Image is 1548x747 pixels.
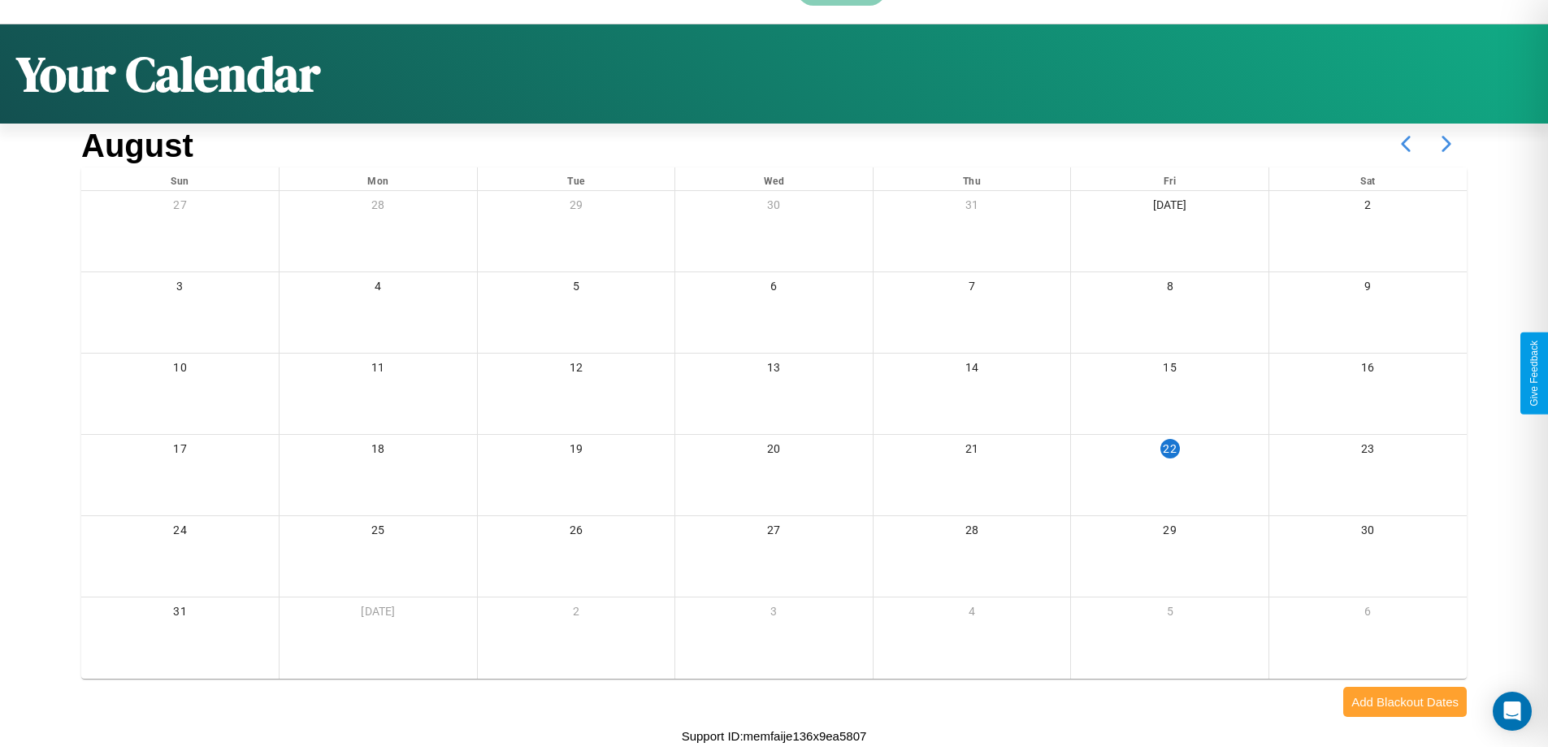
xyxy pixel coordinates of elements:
div: 2 [1269,191,1467,224]
div: 31 [81,597,279,631]
div: 28 [280,191,477,224]
div: 20 [675,435,873,468]
div: 2 [478,597,675,631]
div: 4 [874,597,1071,631]
div: 26 [478,516,675,549]
div: 25 [280,516,477,549]
div: 17 [81,435,279,468]
div: 29 [478,191,675,224]
div: Mon [280,167,477,190]
div: Sat [1269,167,1467,190]
div: 4 [280,272,477,306]
div: [DATE] [1071,191,1268,224]
div: 29 [1071,516,1268,549]
div: 30 [1269,516,1467,549]
p: Support ID: memfaije136x9ea5807 [682,725,867,747]
div: 19 [478,435,675,468]
div: [DATE] [280,597,477,631]
div: 27 [81,191,279,224]
div: 24 [81,516,279,549]
div: 12 [478,354,675,387]
div: Thu [874,167,1071,190]
div: 8 [1071,272,1268,306]
div: 7 [874,272,1071,306]
div: 6 [1269,597,1467,631]
div: 3 [675,597,873,631]
div: Tue [478,167,675,190]
div: Sun [81,167,279,190]
div: 5 [1071,597,1268,631]
div: 9 [1269,272,1467,306]
div: Wed [675,167,873,190]
div: 16 [1269,354,1467,387]
div: 3 [81,272,279,306]
div: 6 [675,272,873,306]
div: 10 [81,354,279,387]
div: Open Intercom Messenger [1493,692,1532,731]
div: 5 [478,272,675,306]
div: 18 [280,435,477,468]
h1: Your Calendar [16,41,320,107]
div: 14 [874,354,1071,387]
div: Fri [1071,167,1268,190]
button: Add Blackout Dates [1343,687,1467,717]
h2: August [81,128,193,164]
div: 13 [675,354,873,387]
div: 31 [874,191,1071,224]
div: 27 [675,516,873,549]
div: 21 [874,435,1071,468]
div: Give Feedback [1528,341,1540,406]
div: 23 [1269,435,1467,468]
div: 30 [675,191,873,224]
div: 15 [1071,354,1268,387]
div: 11 [280,354,477,387]
div: 22 [1160,439,1180,458]
div: 28 [874,516,1071,549]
